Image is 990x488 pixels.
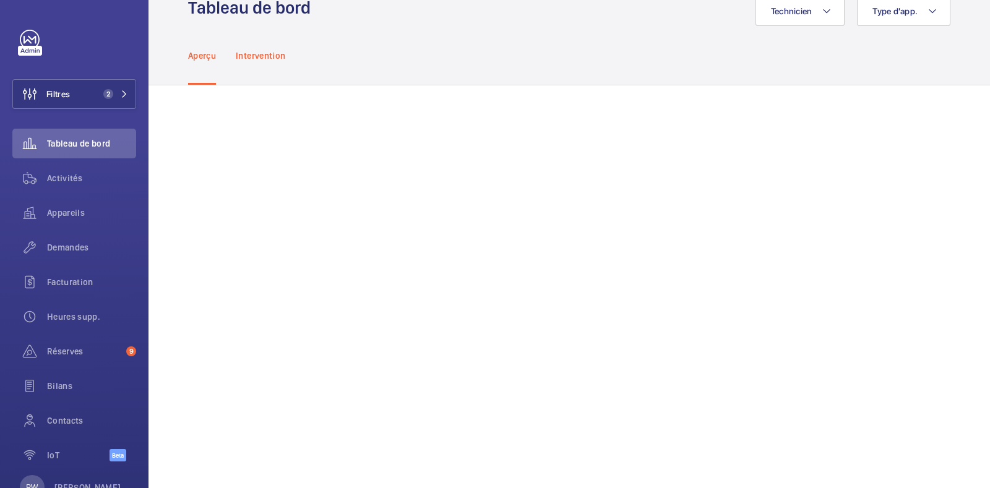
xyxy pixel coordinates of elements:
button: Filtres2 [12,79,136,109]
span: 9 [126,346,136,356]
span: Type d'app. [872,6,918,16]
span: IoT [47,449,110,461]
span: Filtres [46,88,70,100]
span: Beta [110,449,126,461]
span: Heures supp. [47,310,136,323]
span: Demandes [47,241,136,254]
span: 2 [103,89,113,99]
p: Aperçu [188,49,216,62]
span: Appareils [47,207,136,219]
p: Intervention [236,49,285,62]
span: Tableau de bord [47,137,136,150]
span: Technicien [771,6,812,16]
span: Contacts [47,414,136,427]
span: Facturation [47,276,136,288]
span: Activités [47,172,136,184]
span: Réserves [47,345,121,357]
span: Bilans [47,380,136,392]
